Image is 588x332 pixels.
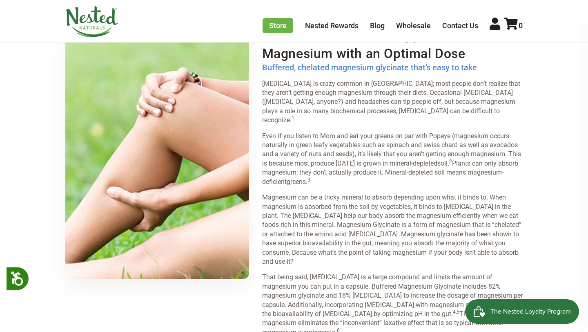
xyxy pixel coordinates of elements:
[262,27,523,63] h3: Bioavailable Form of Supplemental Magnesium with an Optimal Dose
[262,79,523,125] p: .
[262,159,518,186] span: Plants can only absorb magnesium; they don’t actually produce it. Mineral-depleted soil means mag...
[262,132,523,186] p: .
[262,80,520,124] span: [MEDICAL_DATA] is crazy common in [GEOGRAPHIC_DATA]; most people don’t realize that they aren’t g...
[465,299,580,324] iframe: Button to open loyalty program pop-up
[519,21,523,30] span: 0
[65,6,118,37] img: Nested Naturals
[292,115,294,121] sup: 1
[449,159,452,164] sup: 2
[65,27,249,279] img: Health Benefits
[453,309,459,315] sup: 4,5
[396,21,431,30] a: Wholesale
[262,273,523,318] span: That being said, [MEDICAL_DATA] is a large compound and limits the amount of magnesium you can pu...
[307,177,310,183] sup: 3
[262,132,521,167] span: Even if you listen to Mom and eat your greens on par with Popeye (magnesium occurs naturally in g...
[287,178,306,186] span: greens
[504,21,523,30] a: 0
[262,193,521,265] span: Magnesium can be a tricky mineral to absorb depending upon what it binds to. When magnesium is ab...
[442,21,478,30] a: Contact Us
[370,21,385,30] a: Blog
[262,63,523,73] h4: Buffered, chelated magnesium glycinate that’s easy to take
[263,18,293,33] a: Store
[437,159,449,167] span: soil.
[305,21,359,30] a: Nested Rewards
